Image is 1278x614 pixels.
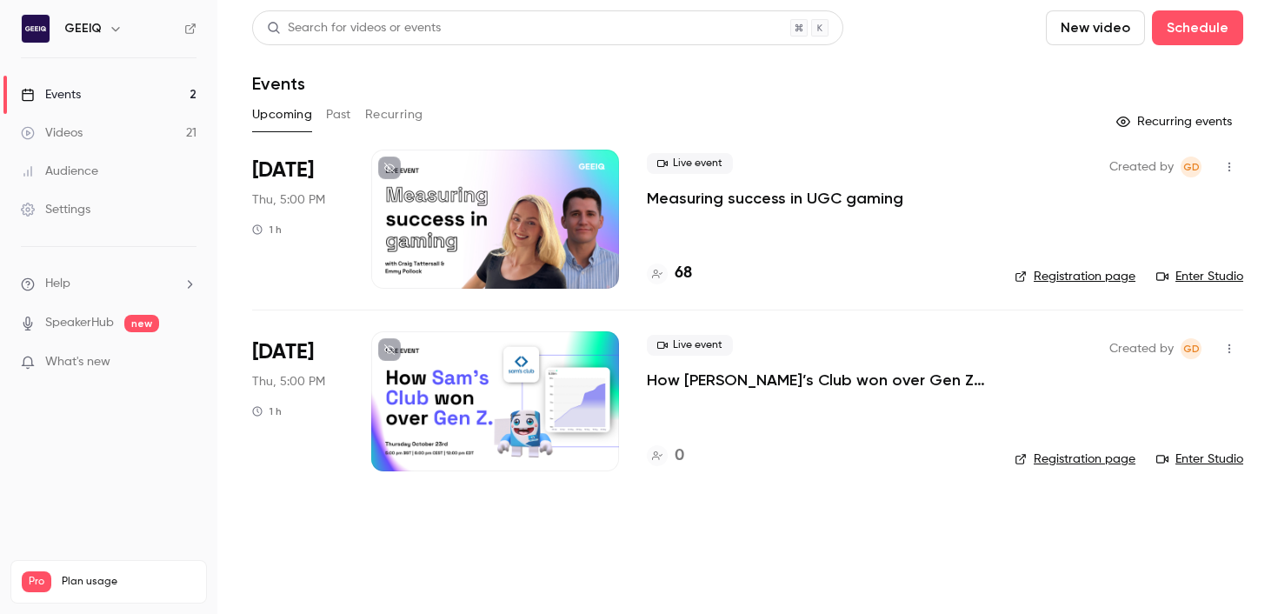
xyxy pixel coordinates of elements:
[1108,108,1243,136] button: Recurring events
[1015,450,1135,468] a: Registration page
[1183,157,1200,177] span: GD
[22,571,51,592] span: Pro
[252,404,282,418] div: 1 h
[124,315,159,332] span: new
[647,153,733,174] span: Live event
[1152,10,1243,45] button: Schedule
[45,314,114,332] a: SpeakerHub
[326,101,351,129] button: Past
[252,223,282,237] div: 1 h
[1156,450,1243,468] a: Enter Studio
[647,444,684,468] a: 0
[21,201,90,218] div: Settings
[365,101,423,129] button: Recurring
[62,575,196,589] span: Plan usage
[64,20,102,37] h6: GEEIQ
[45,353,110,371] span: What's new
[252,73,305,94] h1: Events
[176,355,196,370] iframe: Noticeable Trigger
[21,86,81,103] div: Events
[1181,338,1201,359] span: Giovanna Demopoulos
[252,191,325,209] span: Thu, 5:00 PM
[45,275,70,293] span: Help
[647,370,987,390] a: How [PERSON_NAME]’s Club won over Gen Z & Alpha
[21,124,83,142] div: Videos
[1183,338,1200,359] span: GD
[675,262,692,285] h4: 68
[647,335,733,356] span: Live event
[21,275,196,293] li: help-dropdown-opener
[1109,157,1174,177] span: Created by
[252,373,325,390] span: Thu, 5:00 PM
[1109,338,1174,359] span: Created by
[647,262,692,285] a: 68
[252,157,314,184] span: [DATE]
[1046,10,1145,45] button: New video
[267,19,441,37] div: Search for videos or events
[252,101,312,129] button: Upcoming
[21,163,98,180] div: Audience
[1156,268,1243,285] a: Enter Studio
[252,150,343,289] div: Oct 9 Thu, 5:00 PM (Europe/London)
[647,188,903,209] a: Measuring success in UGC gaming
[1181,157,1201,177] span: Giovanna Demopoulos
[22,15,50,43] img: GEEIQ
[675,444,684,468] h4: 0
[252,338,314,366] span: [DATE]
[1015,268,1135,285] a: Registration page
[252,331,343,471] div: Oct 23 Thu, 5:00 PM (Europe/London)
